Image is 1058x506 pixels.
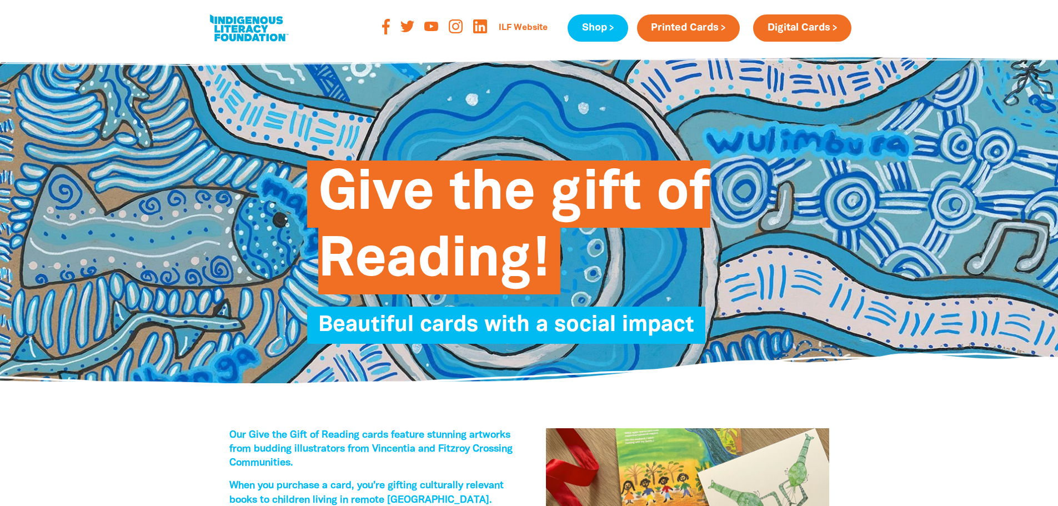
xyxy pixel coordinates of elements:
a: Shop [568,14,628,42]
span: Give the gift of Reading! [318,169,710,294]
img: facebook-orange-svg-2-f-729-e-svg-b526d2.svg [382,19,390,34]
img: linked-in-logo-orange-png-93c920.png [473,19,487,33]
img: instagram-orange-svg-816-f-67-svg-8d2e35.svg [449,19,463,33]
img: twitter-orange-svg-6-e-077-d-svg-0f359f.svg [400,21,414,32]
a: ILF Website [492,19,554,37]
a: Digital Cards [753,14,851,42]
span: Our Give the Gift of Reading cards feature stunning artworks from budding illustrators from Vince... [229,430,513,468]
img: youtube-orange-svg-1-cecf-3-svg-a15d69.svg [424,22,438,32]
a: Printed Cards [637,14,740,42]
span: Beautiful cards with a social impact [318,315,694,344]
span: When you purchase a card, you’re gifting culturally relevant books to children living in remote [... [229,481,504,504]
